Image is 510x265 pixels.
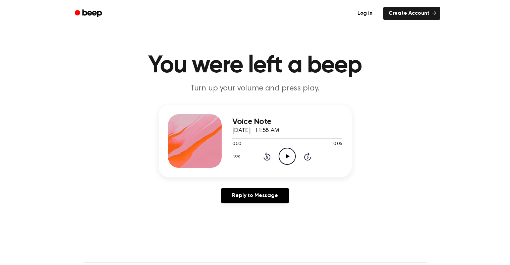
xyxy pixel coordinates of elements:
h1: You were left a beep [83,54,427,78]
p: Turn up your volume and press play. [126,83,384,94]
a: Create Account [383,7,440,20]
span: [DATE] · 11:58 AM [232,128,279,134]
span: 0:05 [333,141,342,148]
span: 0:00 [232,141,241,148]
a: Reply to Message [221,188,288,203]
h3: Voice Note [232,117,342,126]
button: 1.0x [232,151,242,162]
a: Log in [351,6,379,21]
a: Beep [70,7,108,20]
